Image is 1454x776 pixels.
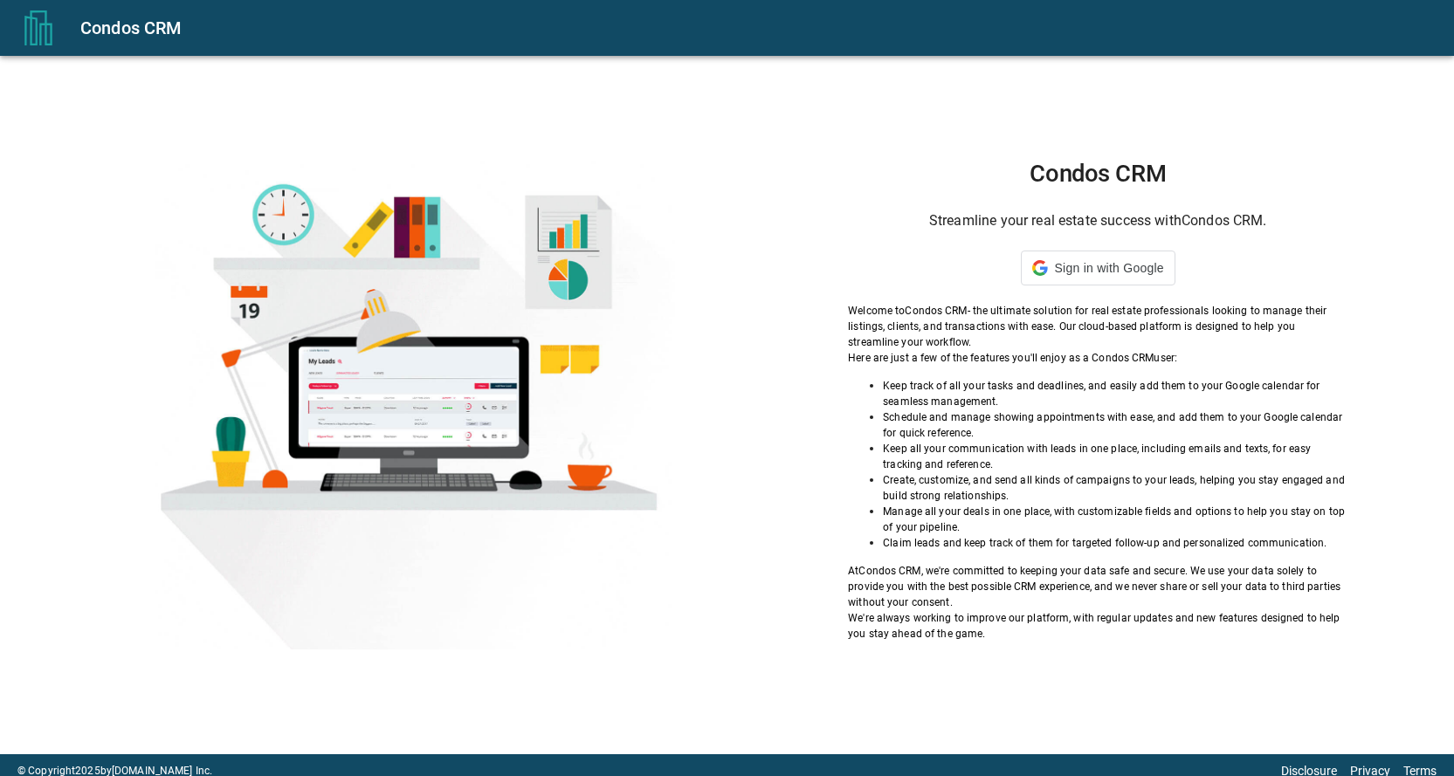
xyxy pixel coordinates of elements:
[80,14,1433,42] div: Condos CRM
[883,378,1347,409] p: Keep track of all your tasks and deadlines, and easily add them to your Google calendar for seaml...
[848,610,1347,642] p: We're always working to improve our platform, with regular updates and new features designed to h...
[883,504,1347,535] p: Manage all your deals in one place, with customizable fields and options to help you stay on top ...
[848,563,1347,610] p: At Condos CRM , we're committed to keeping your data safe and secure. We use your data solely to ...
[848,303,1347,350] p: Welcome to Condos CRM - the ultimate solution for real estate professionals looking to manage the...
[883,472,1347,504] p: Create, customize, and send all kinds of campaigns to your leads, helping you stay engaged and bu...
[883,409,1347,441] p: Schedule and manage showing appointments with ease, and add them to your Google calendar for quic...
[883,535,1347,551] p: Claim leads and keep track of them for targeted follow-up and personalized communication.
[848,350,1347,366] p: Here are just a few of the features you'll enjoy as a Condos CRM user:
[848,209,1347,233] h6: Streamline your real estate success with Condos CRM .
[1021,251,1175,285] div: Sign in with Google
[1055,261,1164,275] span: Sign in with Google
[848,160,1347,188] h1: Condos CRM
[883,441,1347,472] p: Keep all your communication with leads in one place, including emails and texts, for easy trackin...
